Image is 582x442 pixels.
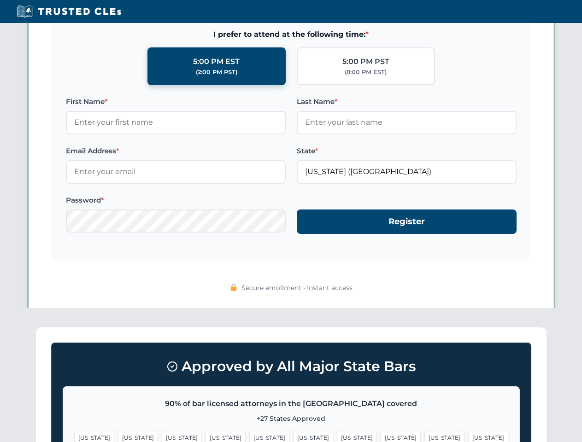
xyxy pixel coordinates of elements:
[193,56,240,68] div: 5:00 PM EST
[297,96,517,107] label: Last Name
[66,195,286,206] label: Password
[230,284,237,291] img: 🔒
[297,145,517,157] label: State
[297,209,517,234] button: Register
[342,56,389,68] div: 5:00 PM PST
[74,398,508,410] p: 90% of bar licensed attorneys in the [GEOGRAPHIC_DATA] covered
[297,111,517,134] input: Enter your last name
[66,145,286,157] label: Email Address
[345,68,387,77] div: (8:00 PM EST)
[66,111,286,134] input: Enter your first name
[297,160,517,183] input: Florida (FL)
[63,354,520,379] h3: Approved by All Major State Bars
[74,413,508,424] p: +27 States Approved
[66,160,286,183] input: Enter your email
[66,96,286,107] label: First Name
[241,283,353,293] span: Secure enrollment • Instant access
[196,68,237,77] div: (2:00 PM PST)
[66,29,517,41] span: I prefer to attend at the following time:
[14,5,124,18] img: Trusted CLEs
